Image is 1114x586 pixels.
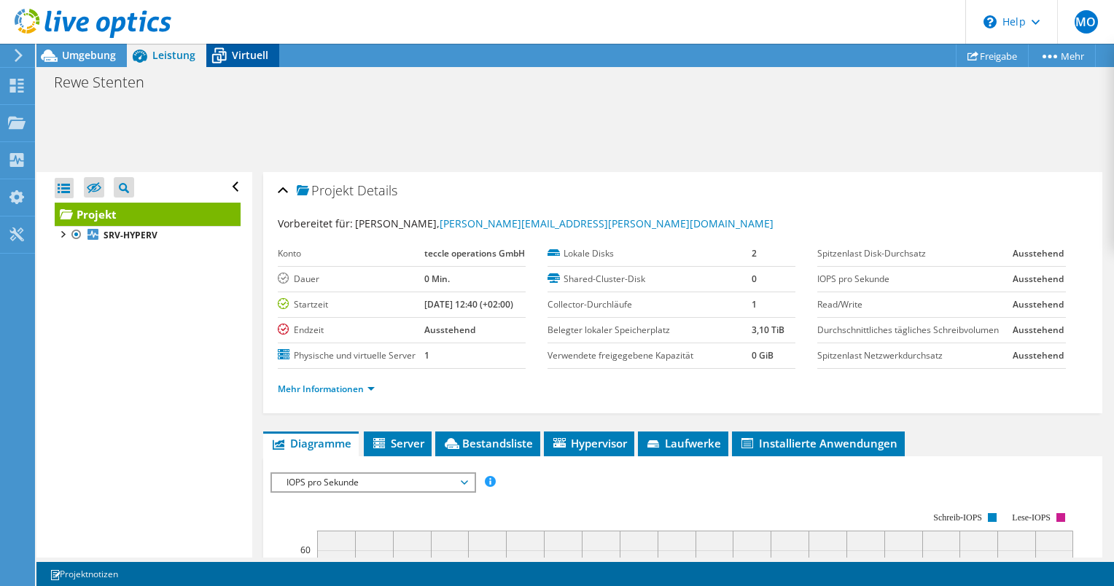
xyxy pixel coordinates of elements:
[424,247,525,259] b: teccle operations GmbH
[1013,349,1064,362] b: Ausstehend
[297,184,354,198] span: Projekt
[62,48,116,62] span: Umgebung
[47,74,167,90] h1: Rewe Stenten
[55,203,241,226] a: Projekt
[357,181,397,199] span: Details
[1013,324,1064,336] b: Ausstehend
[817,246,1013,261] label: Spitzenlast Disk-Durchsatz
[424,298,513,310] b: [DATE] 12:40 (+02:00)
[39,565,128,583] a: Projektnotizen
[278,246,424,261] label: Konto
[371,436,424,450] span: Server
[1013,273,1064,285] b: Ausstehend
[548,323,752,337] label: Belegter lokaler Speicherplatz
[232,48,268,62] span: Virtuell
[752,324,784,336] b: 3,10 TiB
[440,216,774,230] a: [PERSON_NAME][EMAIL_ADDRESS][PERSON_NAME][DOMAIN_NAME]
[817,348,1013,363] label: Spitzenlast Netzwerkdurchsatz
[817,272,1013,286] label: IOPS pro Sekunde
[739,436,897,450] span: Installierte Anwendungen
[1013,298,1064,310] b: Ausstehend
[752,273,757,285] b: 0
[1028,44,1096,67] a: Mehr
[752,247,757,259] b: 2
[1013,247,1064,259] b: Ausstehend
[548,272,752,286] label: Shared-Cluster-Disk
[355,216,774,230] span: [PERSON_NAME],
[1012,512,1051,523] text: Lese-IOPS
[424,273,450,285] b: 0 Min.
[152,48,195,62] span: Leistung
[278,323,424,337] label: Endzeit
[752,349,774,362] b: 0 GiB
[548,297,752,312] label: Collector-Durchläufe
[279,474,467,491] span: IOPS pro Sekunde
[270,436,351,450] span: Diagramme
[548,348,752,363] label: Verwendete freigegebene Kapazität
[817,297,1013,312] label: Read/Write
[551,436,627,450] span: Hypervisor
[548,246,752,261] label: Lokale Disks
[424,324,475,336] b: Ausstehend
[933,512,982,523] text: Schreib-IOPS
[55,226,241,245] a: SRV-HYPERV
[645,436,721,450] span: Laufwerke
[443,436,533,450] span: Bestandsliste
[104,229,157,241] b: SRV-HYPERV
[817,323,1013,337] label: Durchschnittliches tägliches Schreibvolumen
[278,383,375,395] a: Mehr Informationen
[278,272,424,286] label: Dauer
[300,544,311,556] text: 60
[278,348,424,363] label: Physische und virtuelle Server
[278,297,424,312] label: Startzeit
[752,298,757,310] b: 1
[278,216,353,230] label: Vorbereitet für:
[956,44,1029,67] a: Freigabe
[983,15,997,28] svg: \n
[1075,10,1098,34] span: MO
[424,349,429,362] b: 1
